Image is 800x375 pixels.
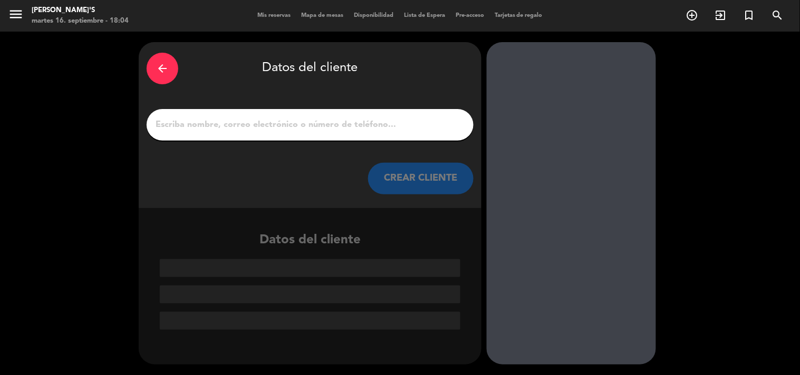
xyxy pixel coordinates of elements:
[8,6,24,22] i: menu
[349,13,399,18] span: Disponibilidad
[147,50,474,87] div: Datos del cliente
[399,13,450,18] span: Lista de Espera
[32,16,129,26] div: martes 16. septiembre - 18:04
[296,13,349,18] span: Mapa de mesas
[489,13,548,18] span: Tarjetas de regalo
[32,5,129,16] div: [PERSON_NAME]'s
[715,9,727,22] i: exit_to_app
[772,9,784,22] i: search
[156,62,169,75] i: arrow_back
[139,230,481,330] div: Datos del cliente
[368,163,474,194] button: CREAR CLIENTE
[686,9,699,22] i: add_circle_outline
[8,6,24,26] button: menu
[252,13,296,18] span: Mis reservas
[450,13,489,18] span: Pre-acceso
[155,117,466,132] input: Escriba nombre, correo electrónico o número de teléfono...
[743,9,756,22] i: turned_in_not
